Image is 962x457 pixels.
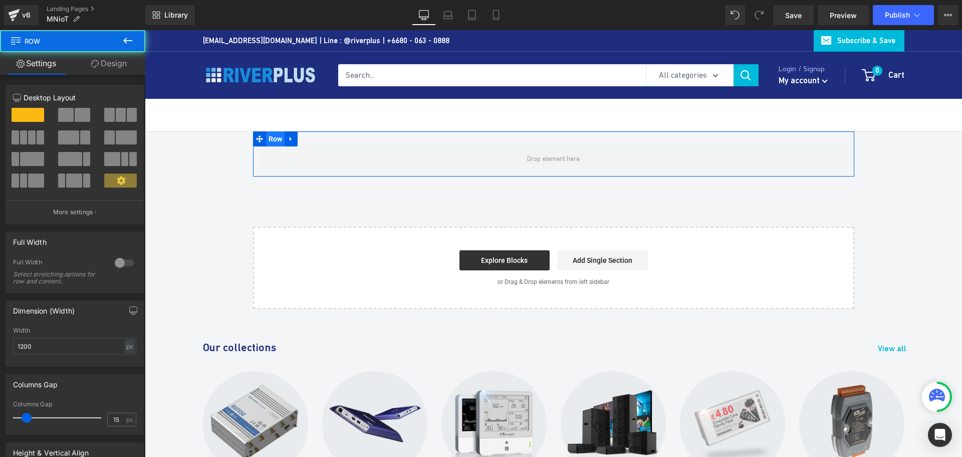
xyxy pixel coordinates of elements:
[413,220,503,240] a: Add Single Section
[164,11,188,20] span: Library
[20,9,33,22] div: v6
[749,5,769,25] button: Redo
[744,40,760,50] span: Cart
[13,375,58,389] div: Columns Gap
[718,37,760,53] a: 0 Cart
[830,10,857,21] span: Preview
[733,311,773,326] a: View all
[634,43,683,59] a: My account
[126,416,135,423] span: px
[47,5,145,13] a: Landing Pages
[193,34,501,56] input: Search...
[785,10,802,21] span: Save
[436,5,460,25] a: Laptop
[4,5,39,25] a: v6
[13,443,89,457] div: Height & Vertical Align
[13,258,105,269] div: Full Width
[13,338,136,355] input: auto
[315,220,405,240] a: Explore Blocks
[53,208,93,217] p: More settings
[13,232,47,246] div: Full Width
[58,309,132,326] h2: Our collections
[124,248,693,255] p: or Drag & Drop elements from left sidebar
[928,423,952,447] div: Open Intercom Messenger
[47,15,69,23] span: MNioT
[13,271,103,285] div: Select stretching options for row and content.
[140,101,153,116] a: Expand / Collapse
[412,5,436,25] a: Desktop
[484,5,508,25] a: Mobile
[10,30,110,52] span: Row
[818,5,869,25] a: Preview
[634,32,683,46] span: Login / Signup
[13,301,75,315] div: Dimension (Width)
[873,5,934,25] button: Publish
[727,36,737,46] span: 0
[589,34,614,56] button: Search
[13,327,136,334] div: Width
[460,5,484,25] a: Tablet
[885,11,910,19] span: Publish
[73,52,145,75] a: Design
[13,401,136,408] div: Columns Gap
[125,340,135,353] div: px
[145,5,195,25] a: New Library
[938,5,958,25] button: More
[13,92,136,103] p: Desktop Layout
[121,101,140,116] span: Row
[725,5,745,25] button: Undo
[58,35,173,55] img: Riverplus
[6,200,143,224] button: More settings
